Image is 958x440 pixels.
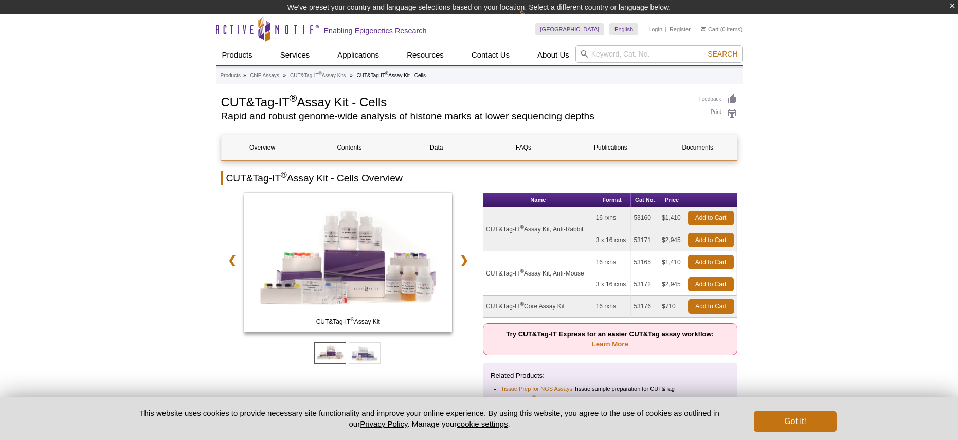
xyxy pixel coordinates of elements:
[659,193,685,207] th: Price
[465,45,516,65] a: Contact Us
[688,277,734,291] a: Add to Cart
[482,135,564,160] a: FAQs
[593,229,631,251] td: 3 x 16 rxns
[501,394,721,414] li: : Less variable and higher-throughput genome-wide profiling of histone marks
[501,383,721,394] li: Tissue sample preparation for CUT&Tag
[520,224,524,230] sup: ®
[631,251,659,273] td: 53165
[631,229,659,251] td: 53171
[324,26,427,35] h2: Enabling Epigenetics Research
[216,45,259,65] a: Products
[350,72,353,78] li: »
[688,255,734,269] a: Add to Cart
[250,71,279,80] a: ChIP Assays
[221,94,689,109] h1: CUT&Tag-IT Assay Kit - Cells
[688,299,734,314] a: Add to Cart
[274,45,316,65] a: Services
[491,371,730,381] p: Related Products:
[699,107,737,119] a: Print
[222,135,303,160] a: Overview
[457,419,508,428] button: cookie settings
[701,26,719,33] a: Cart
[631,273,659,296] td: 53172
[593,193,631,207] th: Format
[631,193,659,207] th: Cat No.
[704,49,740,59] button: Search
[483,193,593,207] th: Name
[593,251,631,273] td: 16 rxns
[360,419,407,428] a: Privacy Policy
[520,301,524,307] sup: ®
[244,193,453,335] a: CUT&Tag-IT Assay Kit
[659,273,685,296] td: $2,945
[535,23,605,35] a: [GEOGRAPHIC_DATA]
[356,72,426,78] li: CUT&Tag-IT Assay Kit - Cells
[631,207,659,229] td: 53160
[659,296,685,318] td: $710
[506,330,714,348] strong: Try CUT&Tag-IT Express for an easier CUT&Tag assay workflow:
[593,207,631,229] td: 16 rxns
[593,296,631,318] td: 16 rxns
[281,171,287,179] sup: ®
[670,26,691,33] a: Register
[290,71,346,80] a: CUT&Tag-IT®Assay Kits
[350,317,354,322] sup: ®
[246,317,450,327] span: CUT&Tag-IT Assay Kit
[519,8,546,32] img: Change Here
[395,135,477,160] a: Data
[699,94,737,105] a: Feedback
[701,23,743,35] li: (0 items)
[290,93,297,104] sup: ®
[453,248,475,272] a: ❯
[483,296,593,318] td: CUT&Tag-IT Core Assay Kit
[688,211,734,225] a: Add to Cart
[221,171,737,185] h2: CUT&Tag-IT Assay Kit - Cells Overview
[659,251,685,273] td: $1,410
[520,268,524,274] sup: ®
[531,45,575,65] a: About Us
[483,207,593,251] td: CUT&Tag-IT Assay Kit, Anti-Rabbit
[283,72,286,78] li: »
[593,273,631,296] td: 3 x 16 rxns
[657,135,738,160] a: Documents
[665,23,667,35] li: |
[221,112,689,121] h2: Rapid and robust genome-wide analysis of histone marks at lower sequencing depths
[754,411,836,432] button: Got it!
[309,135,390,160] a: Contents
[708,50,737,58] span: Search
[501,394,581,404] a: CUT&Tag-IT®Express Assay Kit
[501,383,574,394] a: Tissue Prep for NGS Assays:
[659,229,685,251] td: $2,945
[688,233,734,247] a: Add to Cart
[221,71,241,80] a: Products
[401,45,450,65] a: Resources
[631,296,659,318] td: 53176
[122,408,737,429] p: This website uses cookies to provide necessary site functionality and improve your online experie...
[592,340,628,348] a: Learn More
[385,71,388,76] sup: ®
[532,395,536,400] sup: ®
[575,45,743,63] input: Keyword, Cat. No.
[701,26,706,31] img: Your Cart
[221,248,243,272] a: ❮
[244,193,453,332] img: CUT&Tag-IT Assay Kit
[243,72,246,78] li: »
[609,23,638,35] a: English
[570,135,652,160] a: Publications
[659,207,685,229] td: $1,410
[648,26,662,33] a: Login
[319,71,322,76] sup: ®
[483,251,593,296] td: CUT&Tag-IT Assay Kit, Anti-Mouse
[331,45,385,65] a: Applications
